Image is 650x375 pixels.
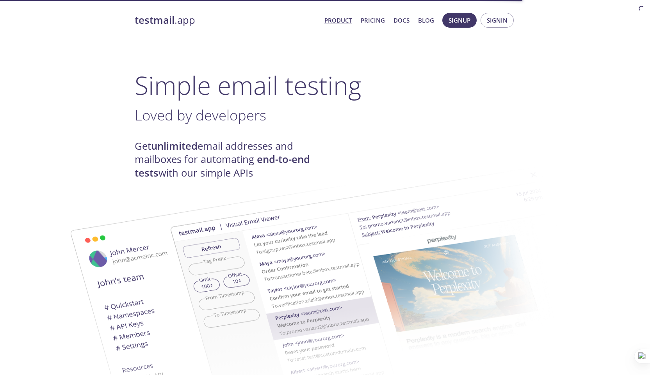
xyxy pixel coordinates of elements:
[481,13,514,28] button: Signin
[449,15,470,25] span: Signup
[135,13,175,27] strong: testmail
[135,70,516,100] h1: Simple email testing
[135,105,266,125] span: Loved by developers
[394,15,410,25] a: Docs
[135,140,325,180] h4: Get email addresses and mailboxes for automating with our simple APIs
[487,15,508,25] span: Signin
[418,15,434,25] a: Blog
[135,14,318,27] a: testmail.app
[442,13,477,28] button: Signup
[151,139,198,153] strong: unlimited
[324,15,352,25] a: Product
[135,152,310,179] strong: end-to-end tests
[361,15,385,25] a: Pricing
